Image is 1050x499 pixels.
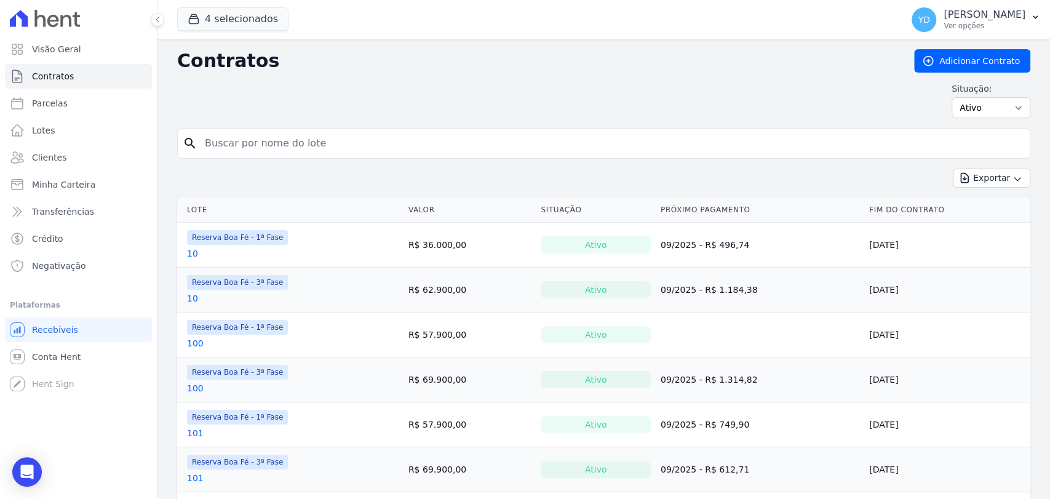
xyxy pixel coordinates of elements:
span: Recebíveis [32,324,78,336]
h2: Contratos [177,50,894,72]
a: 101 [187,472,204,484]
button: YD [PERSON_NAME] Ver opções [902,2,1050,37]
td: [DATE] [864,223,1030,268]
a: 10 [187,292,198,305]
span: Lotes [32,124,55,137]
label: Situação: [952,82,1030,95]
button: Exportar [953,169,1030,188]
a: Crédito [5,226,152,251]
span: Parcelas [32,97,68,110]
td: R$ 57.900,00 [404,402,536,447]
a: Transferências [5,199,152,224]
td: [DATE] [864,357,1030,402]
a: 10 [187,247,198,260]
span: Negativação [32,260,86,272]
div: Plataformas [10,298,147,313]
a: 09/2025 - R$ 1.314,82 [661,375,758,385]
th: Lote [177,198,404,223]
span: Visão Geral [32,43,81,55]
a: Negativação [5,253,152,278]
p: Ver opções [944,21,1025,31]
div: Ativo [541,326,651,343]
span: Transferências [32,206,94,218]
td: [DATE] [864,447,1030,492]
a: Parcelas [5,91,152,116]
div: Ativo [541,236,651,253]
th: Próximo Pagamento [656,198,864,223]
span: Reserva Boa Fé - 1ª Fase [187,320,288,335]
button: 4 selecionados [177,7,288,31]
td: R$ 69.900,00 [404,357,536,402]
input: Buscar por nome do lote [197,131,1025,156]
a: 09/2025 - R$ 496,74 [661,240,749,250]
a: Recebíveis [5,317,152,342]
td: [DATE] [864,313,1030,357]
div: Ativo [541,281,651,298]
th: Valor [404,198,536,223]
span: Reserva Boa Fé - 3ª Fase [187,455,288,469]
span: YD [918,15,929,24]
span: Minha Carteira [32,178,95,191]
div: Ativo [541,461,651,478]
a: 09/2025 - R$ 612,71 [661,465,749,474]
td: R$ 69.900,00 [404,447,536,492]
td: R$ 57.900,00 [404,313,536,357]
td: R$ 36.000,00 [404,223,536,268]
th: Fim do Contrato [864,198,1030,223]
span: Reserva Boa Fé - 1ª Fase [187,230,288,245]
a: Conta Hent [5,345,152,369]
a: Adicionar Contrato [914,49,1030,73]
a: 100 [187,337,204,349]
a: Clientes [5,145,152,170]
td: [DATE] [864,402,1030,447]
span: Contratos [32,70,74,82]
div: Ativo [541,416,651,433]
div: Open Intercom Messenger [12,457,42,487]
span: Clientes [32,151,66,164]
a: 09/2025 - R$ 749,90 [661,420,749,429]
p: [PERSON_NAME] [944,9,1025,21]
div: Ativo [541,371,651,388]
td: R$ 62.900,00 [404,268,536,313]
a: 09/2025 - R$ 1.184,38 [661,285,758,295]
a: Minha Carteira [5,172,152,197]
a: 101 [187,427,204,439]
a: Contratos [5,64,152,89]
span: Reserva Boa Fé - 3ª Fase [187,275,288,290]
a: Lotes [5,118,152,143]
span: Reserva Boa Fé - 3ª Fase [187,365,288,380]
th: Situação [536,198,656,223]
i: search [183,136,197,151]
span: Conta Hent [32,351,81,363]
span: Reserva Boa Fé - 1ª Fase [187,410,288,425]
td: [DATE] [864,268,1030,313]
span: Crédito [32,233,63,245]
a: Visão Geral [5,37,152,62]
a: 100 [187,382,204,394]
